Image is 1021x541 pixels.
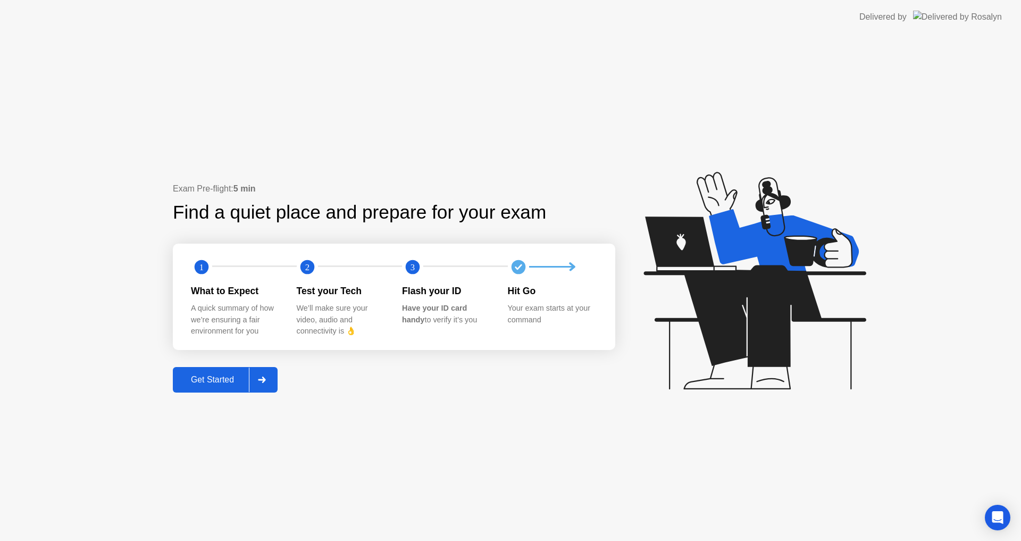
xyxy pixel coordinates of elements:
div: Exam Pre-flight: [173,182,615,195]
div: We’ll make sure your video, audio and connectivity is 👌 [297,303,386,337]
div: What to Expect [191,284,280,298]
div: A quick summary of how we’re ensuring a fair environment for you [191,303,280,337]
text: 3 [411,262,415,272]
div: Delivered by [859,11,907,23]
button: Get Started [173,367,278,393]
b: Have your ID card handy [402,304,467,324]
div: Find a quiet place and prepare for your exam [173,198,548,227]
div: to verify it’s you [402,303,491,326]
text: 2 [305,262,309,272]
div: Your exam starts at your command [508,303,597,326]
div: Get Started [176,375,249,385]
text: 1 [199,262,204,272]
b: 5 min [233,184,256,193]
div: Test your Tech [297,284,386,298]
div: Hit Go [508,284,597,298]
div: Open Intercom Messenger [985,505,1010,530]
div: Flash your ID [402,284,491,298]
img: Delivered by Rosalyn [913,11,1002,23]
